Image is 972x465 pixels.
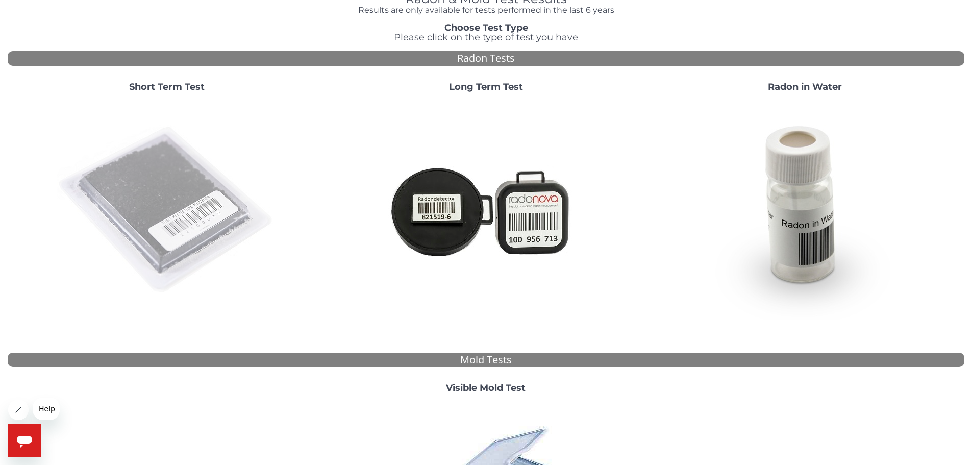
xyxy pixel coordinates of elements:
[376,101,595,320] img: Radtrak2vsRadtrak3.jpg
[33,398,60,420] iframe: Message from company
[295,6,678,15] h4: Results are only available for tests performed in the last 6 years
[444,22,528,33] strong: Choose Test Type
[695,101,914,320] img: RadoninWater.jpg
[449,81,523,92] strong: Long Term Test
[57,101,277,320] img: ShortTerm.jpg
[768,81,842,92] strong: Radon in Water
[446,382,526,394] strong: Visible Mold Test
[394,32,578,43] span: Please click on the type of test you have
[8,424,41,457] iframe: Button to launch messaging window
[8,51,964,66] div: Radon Tests
[8,353,964,368] div: Mold Tests
[129,81,205,92] strong: Short Term Test
[8,400,29,420] iframe: Close message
